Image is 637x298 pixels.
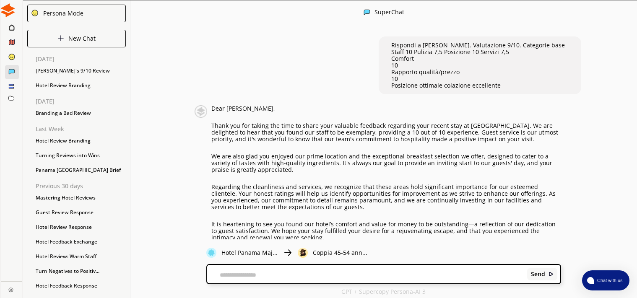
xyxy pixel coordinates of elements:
img: Close [283,248,293,258]
div: [PERSON_NAME]'s 9/10 Review [31,65,130,77]
p: Dear [PERSON_NAME], [211,105,561,112]
p: Last Week [36,126,130,132]
p: Regarding the cleanliness and services, we recognize that these areas hold significant importance... [211,184,561,210]
div: Hotel Review Response [31,221,130,233]
p: Comfort [391,55,565,62]
p: We are also glad you enjoyed our prime location and the exceptional breakfast selection we offer,... [211,153,561,173]
div: Hotel Feedback Exchange [31,236,130,248]
img: Close [57,35,64,41]
p: 10 [391,62,565,69]
p: Posizione ottimale colazione eccellente [391,82,565,89]
p: Hotel Panama Maj... [221,249,278,256]
p: 10 [391,75,565,82]
a: Close [1,281,22,296]
img: Close [8,287,13,292]
img: Close [195,105,207,118]
p: [DATE] [36,56,130,62]
p: Thank you for taking the time to share your valuable feedback regarding your recent stay at [GEOG... [211,122,561,143]
img: Close [548,271,554,277]
div: SuperChat [374,9,404,17]
img: Close [364,9,370,16]
div: Hotel Review Branding [31,79,130,92]
div: Panama [GEOGRAPHIC_DATA] Brief [31,164,130,176]
p: GPT + Supercopy Persona-AI 3 [341,288,426,295]
div: Persona Mode [40,10,83,17]
p: Coppia 45-54 ann... [313,249,367,256]
div: Guest Review Response [31,206,130,219]
b: Send [531,271,545,277]
div: Turning Reviews into Wins [31,149,130,162]
div: Branding a Bad Review [31,107,130,119]
p: [DATE] [36,98,130,105]
p: Rispondi a [PERSON_NAME]. Valutazione 9/10. Categorie base [391,42,565,49]
div: Hotel Review: Warm Staff [31,250,130,263]
button: atlas-launcher [582,270,629,290]
img: Close [206,248,216,258]
div: Hotel Feedback Response [31,280,130,292]
span: Chat with us [594,277,624,284]
p: Staff 10 Pulizia 7,5 Posizione 10 Servizi 7,5 [391,49,565,55]
p: Previous 30 days [36,183,130,189]
img: Close [31,9,39,17]
p: It is heartening to see you found our hotel’s comfort and value for money to be outstanding—a ref... [211,221,561,241]
div: Hotel Review Branding [31,135,130,147]
img: Close [1,3,15,17]
p: Rapporto qualità/prezzo [391,69,565,75]
p: New Chat [68,35,96,42]
div: Turn Negatives to Positiv... [31,265,130,277]
div: Mastering Hotel Reviews [31,192,130,204]
img: Close [298,248,308,258]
